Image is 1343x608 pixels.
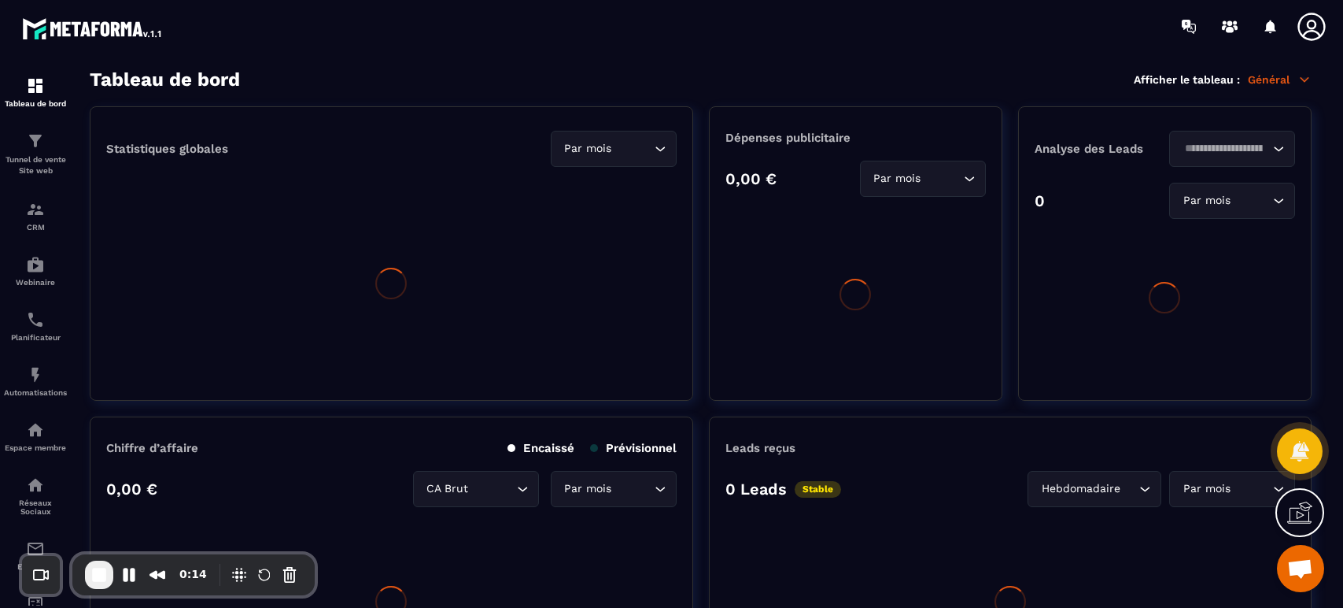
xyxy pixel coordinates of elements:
[90,69,240,91] h3: Tableau de bord
[1134,73,1240,86] p: Afficher le tableau :
[26,132,45,150] img: formation
[4,298,67,354] a: schedulerschedulerPlanificateur
[4,562,67,571] p: E-mailing
[22,14,164,43] img: logo
[615,480,651,498] input: Search for option
[4,409,67,464] a: automationsautomationsEspace membre
[26,255,45,274] img: automations
[1169,183,1295,219] div: Search for option
[1234,480,1269,498] input: Search for option
[4,528,67,583] a: emailemailE-mailing
[1169,131,1295,167] div: Search for option
[551,131,677,167] div: Search for option
[1038,480,1123,498] span: Hebdomadaire
[26,539,45,558] img: email
[4,388,67,397] p: Automatisations
[4,464,67,528] a: social-networksocial-networkRéseaux Sociaux
[1277,545,1324,592] div: Ouvrir le chat
[106,441,198,455] p: Chiffre d’affaire
[795,481,841,498] p: Stable
[551,471,677,507] div: Search for option
[1035,142,1165,156] p: Analyse des Leads
[1123,480,1135,498] input: Search for option
[413,471,539,507] div: Search for option
[26,476,45,495] img: social-network
[26,365,45,384] img: automations
[590,441,677,455] p: Prévisionnel
[1179,140,1269,158] input: Search for option
[26,421,45,439] img: automations
[1179,480,1234,498] span: Par mois
[561,140,615,158] span: Par mois
[26,200,45,219] img: formation
[423,480,472,498] span: CA Brut
[106,142,228,156] p: Statistiques globales
[561,480,615,498] span: Par mois
[1169,471,1295,507] div: Search for option
[507,441,574,455] p: Encaissé
[4,99,67,108] p: Tableau de bord
[26,76,45,95] img: formation
[4,188,67,243] a: formationformationCRM
[924,170,960,187] input: Search for option
[860,161,986,197] div: Search for option
[870,170,924,187] span: Par mois
[4,278,67,287] p: Webinaire
[4,499,67,516] p: Réseaux Sociaux
[4,65,67,120] a: formationformationTableau de bord
[4,354,67,409] a: automationsautomationsAutomatisations
[4,443,67,452] p: Espace membre
[1234,192,1269,209] input: Search for option
[4,223,67,232] p: CRM
[4,333,67,342] p: Planificateur
[725,131,986,145] p: Dépenses publicitaire
[1248,72,1312,87] p: Général
[725,441,795,455] p: Leads reçus
[4,120,67,188] a: formationformationTunnel de vente Site web
[1028,471,1161,507] div: Search for option
[615,140,651,158] input: Search for option
[4,154,67,176] p: Tunnel de vente Site web
[725,169,777,188] p: 0,00 €
[26,310,45,329] img: scheduler
[1035,191,1045,210] p: 0
[1179,192,1234,209] span: Par mois
[106,480,157,499] p: 0,00 €
[725,480,787,499] p: 0 Leads
[4,243,67,298] a: automationsautomationsWebinaire
[472,480,513,498] input: Search for option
